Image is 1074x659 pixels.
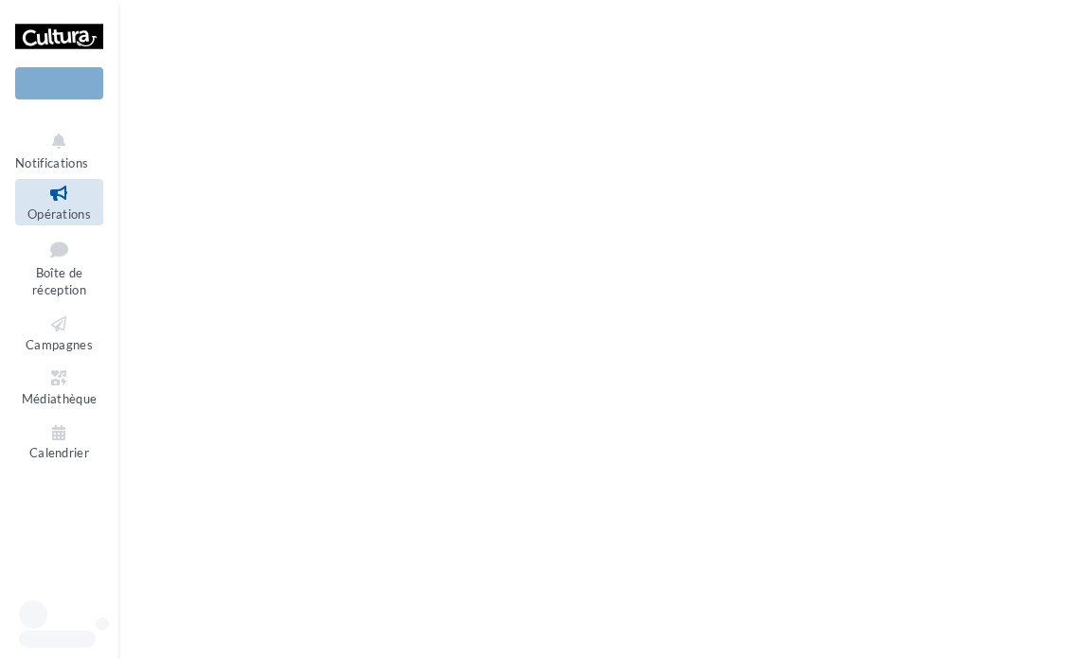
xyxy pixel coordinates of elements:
span: Notifications [15,155,88,170]
div: Nouvelle campagne [15,67,103,99]
span: Calendrier [29,446,89,461]
span: Médiathèque [22,391,98,406]
span: Campagnes [26,337,93,352]
span: Boîte de réception [32,265,86,298]
a: Médiathèque [15,364,103,410]
a: Calendrier [15,419,103,465]
span: Opérations [27,206,91,222]
a: Campagnes [15,310,103,356]
a: Boîte de réception [15,233,103,302]
a: Opérations [15,179,103,225]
